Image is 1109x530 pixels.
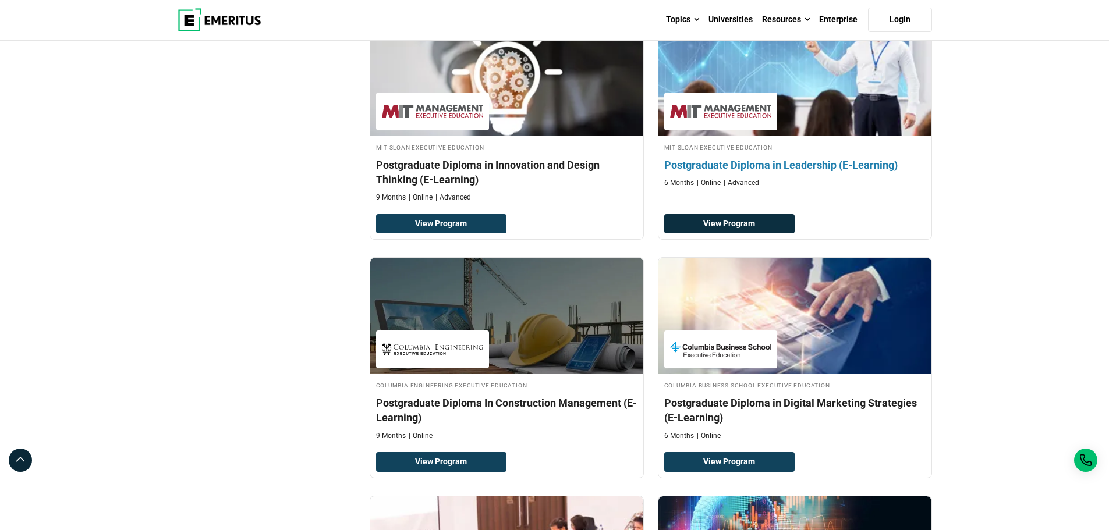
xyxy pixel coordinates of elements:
[658,258,931,374] img: Postgraduate Diploma in Digital Marketing Strategies (E-Learning) | Online Digital Marketing Course
[376,431,406,441] p: 9 Months
[664,178,694,188] p: 6 Months
[409,193,433,202] p: Online
[697,431,721,441] p: Online
[376,142,637,152] h4: MIT Sloan Executive Education
[370,20,643,208] a: Strategy and Innovation Course by MIT Sloan Executive Education - MIT Sloan Executive Education M...
[724,178,759,188] p: Advanced
[409,431,433,441] p: Online
[376,214,507,234] a: View Program
[664,158,926,172] h4: Postgraduate Diploma in Leadership (E-Learning)
[664,380,926,390] h4: Columbia Business School Executive Education
[376,452,507,472] a: View Program
[376,158,637,187] h4: Postgraduate Diploma in Innovation and Design Thinking (E-Learning)
[370,258,643,374] img: Postgraduate Diploma In Construction Management (E-Learning) | Online Business Management Course
[868,8,932,32] a: Login
[376,380,637,390] h4: Columbia Engineering Executive Education
[670,336,771,362] img: Columbia Business School Executive Education
[664,142,926,152] h4: MIT Sloan Executive Education
[376,396,637,425] h4: Postgraduate Diploma In Construction Management (E-Learning)
[664,431,694,441] p: 6 Months
[382,98,483,125] img: MIT Sloan Executive Education
[644,14,945,142] img: Postgraduate Diploma in Leadership (E-Learning) | Online Leadership Course
[664,396,926,425] h4: Postgraduate Diploma in Digital Marketing Strategies (E-Learning)
[664,214,795,234] a: View Program
[382,336,483,362] img: Columbia Engineering Executive Education
[697,178,721,188] p: Online
[658,20,931,194] a: Leadership Course by MIT Sloan Executive Education - MIT Sloan Executive Education MIT Sloan Exec...
[664,452,795,472] a: View Program
[658,258,931,446] a: Digital Marketing Course by Columbia Business School Executive Education - Columbia Business Scho...
[376,193,406,202] p: 9 Months
[435,193,471,202] p: Advanced
[370,258,643,446] a: Business Management Course by Columbia Engineering Executive Education - Columbia Engineering Exe...
[670,98,771,125] img: MIT Sloan Executive Education
[370,20,643,136] img: Postgraduate Diploma in Innovation and Design Thinking (E-Learning) | Online Strategy and Innovat...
